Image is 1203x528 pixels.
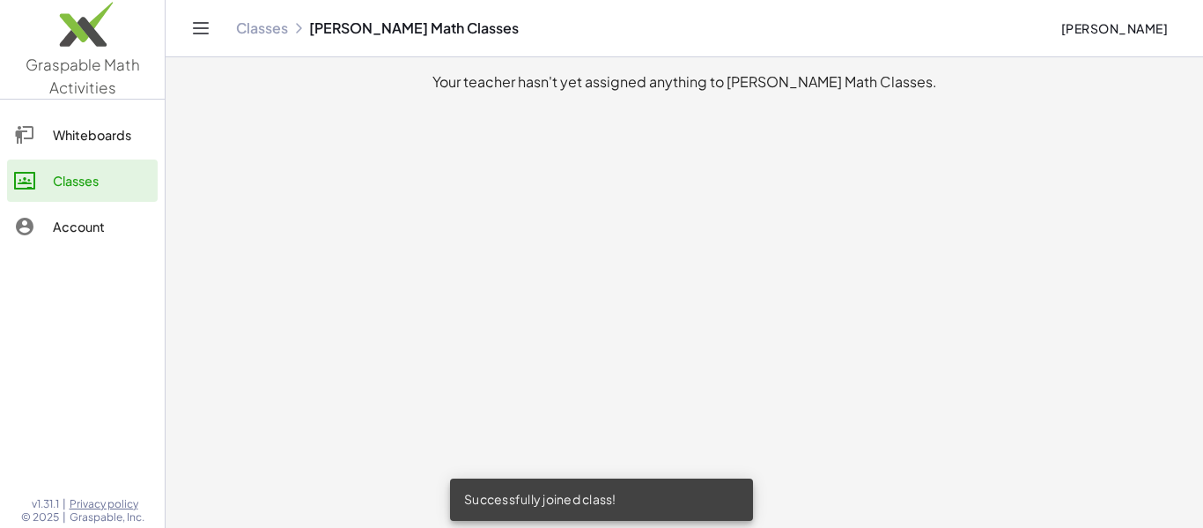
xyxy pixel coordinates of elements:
[63,510,66,524] span: |
[21,510,59,524] span: © 2025
[1060,20,1168,36] span: [PERSON_NAME]
[53,124,151,145] div: Whiteboards
[53,216,151,237] div: Account
[53,170,151,191] div: Classes
[180,71,1189,93] div: Your teacher hasn't yet assigned anything to [PERSON_NAME] Math Classes.
[236,19,288,37] a: Classes
[450,479,753,521] div: Successfully joined class!
[32,497,59,511] span: v1.31.1
[26,55,140,97] span: Graspable Math Activities
[70,510,144,524] span: Graspable, Inc.
[70,497,144,511] a: Privacy policy
[1046,12,1182,44] button: [PERSON_NAME]
[7,114,158,156] a: Whiteboards
[7,160,158,202] a: Classes
[63,497,66,511] span: |
[7,205,158,248] a: Account
[187,14,215,42] button: Toggle navigation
